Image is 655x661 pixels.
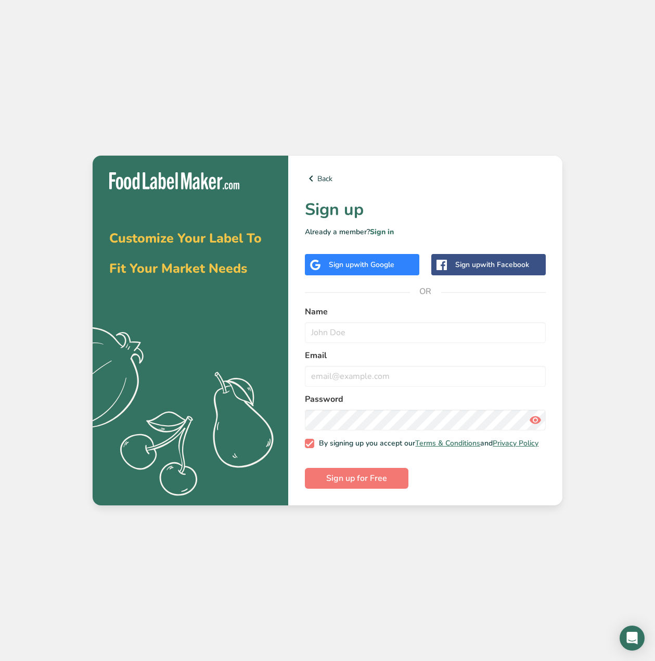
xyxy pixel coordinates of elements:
label: Name [305,306,546,318]
input: John Doe [305,322,546,343]
span: By signing up you accept our and [314,439,539,448]
p: Already a member? [305,226,546,237]
img: Food Label Maker [109,172,239,189]
a: Back [305,172,546,185]
div: Sign up [455,259,529,270]
span: with Google [354,260,394,270]
button: Sign up for Free [305,468,408,489]
div: Open Intercom Messenger [620,626,645,651]
span: Customize Your Label To Fit Your Market Needs [109,230,262,277]
a: Sign in [370,227,394,237]
div: Sign up [329,259,394,270]
label: Email [305,349,546,362]
span: with Facebook [480,260,529,270]
a: Privacy Policy [493,438,538,448]
a: Terms & Conditions [415,438,480,448]
input: email@example.com [305,366,546,387]
label: Password [305,393,546,405]
span: OR [410,276,441,307]
span: Sign up for Free [326,472,387,485]
h1: Sign up [305,197,546,222]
